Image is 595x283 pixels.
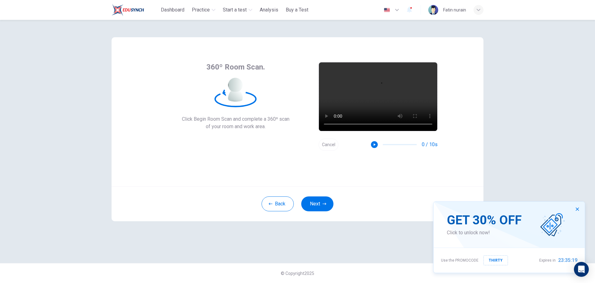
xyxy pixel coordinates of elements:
[192,6,210,14] span: Practice
[257,4,281,16] button: Analysis
[441,257,478,264] span: Use the PROMOCODE
[383,8,391,12] img: en
[189,4,218,16] button: Practice
[428,5,438,15] img: Profile picture
[301,196,333,211] button: Next
[220,4,255,16] button: Start a test
[182,123,289,130] span: of your room and work area.
[319,139,338,151] button: Cancel
[182,115,289,123] span: Click Begin Room Scan and complete a 360º scan
[539,257,556,264] span: Expires in
[447,229,522,236] span: Click to unlock now!
[206,62,265,72] span: 360º Room Scan.
[262,196,294,211] button: Back
[286,6,308,14] span: Buy a Test
[223,6,247,14] span: Start a test
[443,6,466,14] div: Fatin nurain
[281,271,314,276] span: © Copyright 2025
[558,257,577,264] span: 23:35:19
[283,4,311,16] button: Buy a Test
[260,6,278,14] span: Analysis
[112,4,144,16] img: ELTC logo
[574,262,589,277] div: Open Intercom Messenger
[422,141,438,148] span: 0 / 10s
[489,257,503,264] span: THIRTY
[447,213,522,228] span: GET 30% OFF
[112,4,158,16] a: ELTC logo
[161,6,184,14] span: Dashboard
[158,4,187,16] button: Dashboard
